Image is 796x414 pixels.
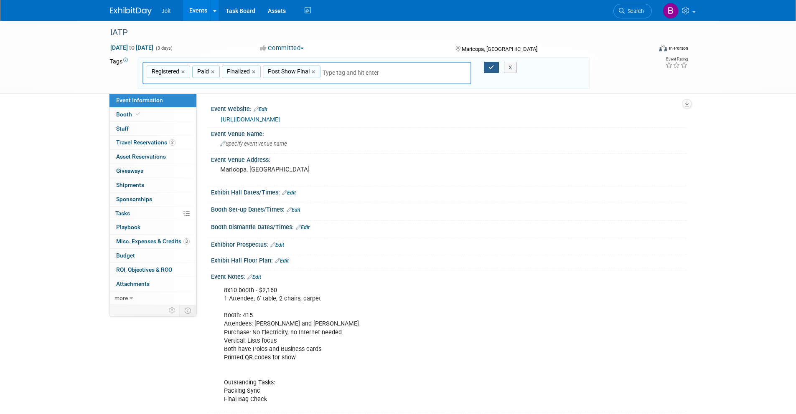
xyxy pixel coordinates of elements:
span: Travel Reservations [116,139,175,146]
div: Exhibitor Prospectus: [211,238,687,249]
span: Tasks [115,210,130,217]
span: Budget [116,252,135,259]
a: Sponsorships [109,192,196,206]
div: Exhibit Hall Dates/Times: [211,186,687,197]
span: Post Show Final [266,67,310,76]
span: to [128,44,136,51]
pre: Maricopa, [GEOGRAPHIC_DATA] [220,166,400,173]
span: [DATE] [DATE] [110,44,154,51]
a: × [181,67,187,77]
a: Edit [287,207,300,213]
a: × [252,67,257,77]
img: Format-Inperson.png [659,45,667,51]
img: ExhibitDay [110,7,152,15]
span: ROI, Objectives & ROO [116,266,172,273]
a: × [211,67,216,77]
a: Travel Reservations2 [109,136,196,149]
span: Booth [116,111,142,118]
span: Giveaways [116,167,143,174]
span: Asset Reservations [116,153,166,160]
a: ROI, Objectives & ROO [109,263,196,277]
a: Shipments [109,178,196,192]
td: Personalize Event Tab Strip [165,305,180,316]
span: Jolt [162,8,171,14]
a: more [109,291,196,305]
div: Event Website: [211,103,687,114]
a: × [312,67,317,77]
a: Misc. Expenses & Credits3 [109,235,196,248]
td: Toggle Event Tabs [179,305,196,316]
i: Booth reservation complete [136,112,140,116]
span: Shipments [116,182,144,188]
a: Asset Reservations [109,150,196,164]
a: Attachments [109,277,196,291]
span: more [114,295,128,301]
button: X [504,62,517,73]
button: Committed [257,44,307,53]
span: Finalized [225,67,250,76]
a: Event Information [109,93,196,107]
div: 8x10 booth - $2,160 1 Attendee, 6' table, 2 chairs, carpet Booth: 415 Attendees: [PERSON_NAME] an... [218,282,595,408]
a: Staff [109,122,196,136]
span: Attachments [116,280,150,287]
span: Playbook [116,224,140,230]
span: Maricopa, [GEOGRAPHIC_DATA] [462,46,537,52]
div: Event Venue Address: [211,154,687,164]
a: Edit [247,274,261,280]
div: IATP [107,25,639,40]
a: Search [613,4,652,18]
input: Type tag and hit enter [323,68,440,77]
div: Booth Dismantle Dates/Times: [211,221,687,232]
a: Playbook [109,220,196,234]
div: Booth Set-up Dates/Times: [211,203,687,214]
div: Event Rating [665,57,688,61]
a: Edit [282,190,296,196]
span: Sponsorships [116,196,152,202]
div: Event Format [603,43,689,56]
span: Specify event venue name [220,141,287,147]
div: Event Notes: [211,270,687,281]
a: [URL][DOMAIN_NAME] [221,116,280,123]
span: 2 [169,139,175,146]
span: Search [625,8,644,14]
a: Edit [270,242,284,248]
span: Misc. Expenses & Credits [116,238,190,245]
a: Tasks [109,207,196,220]
span: Paid [196,67,209,76]
a: Booth [109,108,196,121]
div: Event Venue Name: [211,128,687,138]
span: (3 days) [155,45,173,51]
img: Brooke Valderrama [663,3,679,19]
span: Registered [150,67,179,76]
div: In-Person [669,45,688,51]
span: Staff [116,125,129,132]
div: Exhibit Hall Floor Plan: [211,254,687,265]
a: Edit [296,225,310,230]
a: Giveaways [109,164,196,178]
a: Budget [109,249,196,263]
a: Edit [275,258,289,264]
td: Tags [110,57,130,89]
span: Event Information [116,97,163,103]
a: Edit [254,106,267,112]
span: 3 [183,238,190,245]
